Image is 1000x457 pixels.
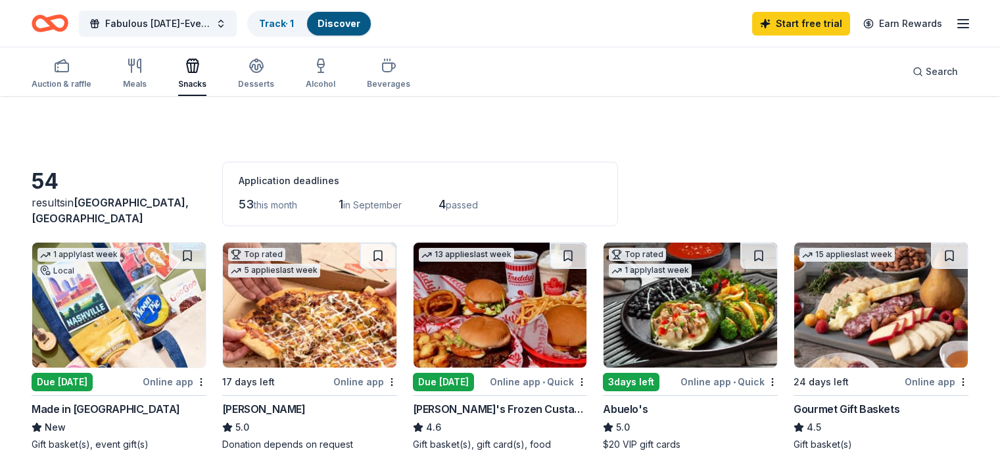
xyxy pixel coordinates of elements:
[733,377,736,387] span: •
[794,438,968,451] div: Gift basket(s)
[414,243,587,368] img: Image for Freddy's Frozen Custard & Steakburgers
[609,248,666,261] div: Top rated
[32,438,206,451] div: Gift basket(s), event gift(s)
[426,420,441,435] span: 4.6
[419,248,514,262] div: 13 applies last week
[542,377,545,387] span: •
[609,264,692,277] div: 1 apply last week
[367,53,410,96] button: Beverages
[603,373,659,391] div: 3 days left
[333,373,397,390] div: Online app
[222,242,397,451] a: Image for Casey'sTop rated5 applieslast week17 days leftOnline app[PERSON_NAME]5.0Donation depend...
[32,79,91,89] div: Auction & raffle
[238,79,274,89] div: Desserts
[807,420,821,435] span: 4.5
[222,438,397,451] div: Donation depends on request
[228,264,320,277] div: 5 applies last week
[123,79,147,89] div: Meals
[604,243,777,368] img: Image for Abuelo's
[235,420,249,435] span: 5.0
[603,401,648,417] div: Abuelo's
[32,243,206,368] img: Image for Made in TN
[32,168,206,195] div: 54
[105,16,210,32] span: Fabulous [DATE]-Every Week
[905,373,968,390] div: Online app
[306,79,335,89] div: Alcohol
[32,373,93,391] div: Due [DATE]
[794,374,849,390] div: 24 days left
[123,53,147,96] button: Meals
[855,12,950,36] a: Earn Rewards
[902,59,968,85] button: Search
[339,197,343,211] span: 1
[32,242,206,451] a: Image for Made in TN1 applylast weekLocalDue [DATE]Online appMade in [GEOGRAPHIC_DATA]NewGift bas...
[32,8,68,39] a: Home
[239,197,254,211] span: 53
[37,248,120,262] div: 1 apply last week
[143,373,206,390] div: Online app
[32,196,189,225] span: [GEOGRAPHIC_DATA], [GEOGRAPHIC_DATA]
[32,401,180,417] div: Made in [GEOGRAPHIC_DATA]
[413,401,588,417] div: [PERSON_NAME]'s Frozen Custard & Steakburgers
[178,79,206,89] div: Snacks
[413,242,588,451] a: Image for Freddy's Frozen Custard & Steakburgers13 applieslast weekDue [DATE]Online app•Quick[PER...
[367,79,410,89] div: Beverages
[306,53,335,96] button: Alcohol
[247,11,372,37] button: Track· 1Discover
[45,420,66,435] span: New
[794,243,968,368] img: Image for Gourmet Gift Baskets
[223,243,396,368] img: Image for Casey's
[222,401,306,417] div: [PERSON_NAME]
[222,374,275,390] div: 17 days left
[490,373,587,390] div: Online app Quick
[799,248,895,262] div: 15 applies last week
[239,173,602,189] div: Application deadlines
[254,199,297,210] span: this month
[318,18,360,29] a: Discover
[603,438,778,451] div: $20 VIP gift cards
[228,248,285,261] div: Top rated
[32,196,189,225] span: in
[259,18,294,29] a: Track· 1
[79,11,237,37] button: Fabulous [DATE]-Every Week
[680,373,778,390] div: Online app Quick
[343,199,402,210] span: in September
[238,53,274,96] button: Desserts
[752,12,850,36] a: Start free trial
[616,420,630,435] span: 5.0
[32,53,91,96] button: Auction & raffle
[413,438,588,451] div: Gift basket(s), gift card(s), food
[794,242,968,451] a: Image for Gourmet Gift Baskets15 applieslast week24 days leftOnline appGourmet Gift Baskets4.5Gif...
[37,264,77,277] div: Local
[413,373,474,391] div: Due [DATE]
[178,53,206,96] button: Snacks
[32,195,206,226] div: results
[603,242,778,451] a: Image for Abuelo's Top rated1 applylast week3days leftOnline app•QuickAbuelo's5.0$20 VIP gift cards
[439,197,446,211] span: 4
[446,199,478,210] span: passed
[794,401,899,417] div: Gourmet Gift Baskets
[926,64,958,80] span: Search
